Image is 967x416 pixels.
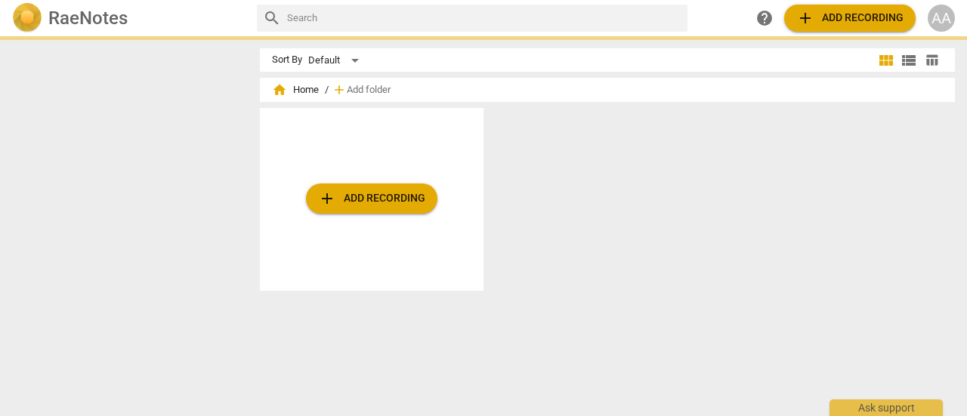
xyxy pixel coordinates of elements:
[875,49,897,72] button: Tile view
[263,9,281,27] span: search
[796,9,814,27] span: add
[12,3,42,33] img: Logo
[48,8,128,29] h2: RaeNotes
[287,6,681,30] input: Search
[347,85,391,96] span: Add folder
[308,48,364,72] div: Default
[272,54,302,66] div: Sort By
[928,5,955,32] button: AA
[325,85,329,96] span: /
[920,49,943,72] button: Table view
[318,190,336,208] span: add
[925,53,939,67] span: table_chart
[830,399,943,416] div: Ask support
[751,5,778,32] a: Help
[332,82,347,97] span: add
[306,183,437,214] button: Upload
[784,5,916,32] button: Upload
[318,190,425,208] span: Add recording
[900,51,918,69] span: view_list
[796,9,904,27] span: Add recording
[272,82,287,97] span: home
[12,3,245,33] a: LogoRaeNotes
[897,49,920,72] button: List view
[755,9,774,27] span: help
[272,82,319,97] span: Home
[877,51,895,69] span: view_module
